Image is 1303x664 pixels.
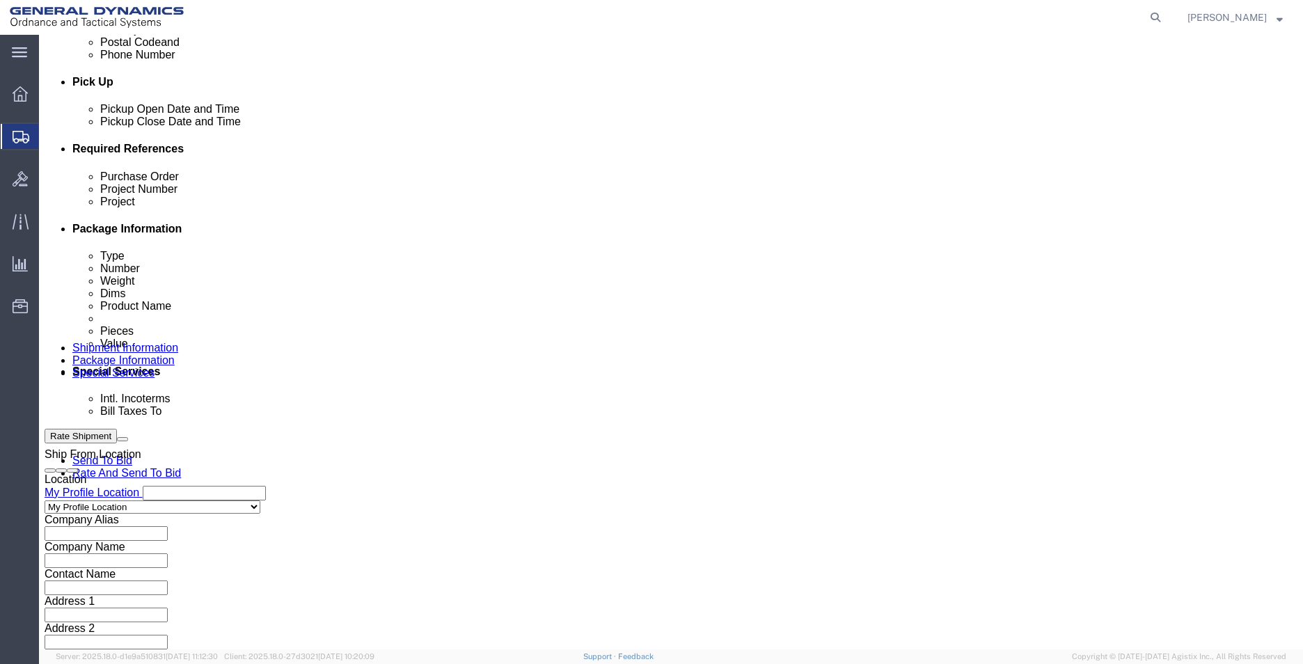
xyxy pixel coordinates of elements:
[39,35,1303,649] iframe: FS Legacy Container
[10,7,184,28] img: logo
[1072,651,1286,663] span: Copyright © [DATE]-[DATE] Agistix Inc., All Rights Reserved
[224,652,374,661] span: Client: 2025.18.0-27d3021
[583,652,618,661] a: Support
[318,652,374,661] span: [DATE] 10:20:09
[1187,10,1267,25] span: LaShirl Montgomery
[1187,9,1284,26] button: [PERSON_NAME]
[166,652,218,661] span: [DATE] 11:12:30
[618,652,654,661] a: Feedback
[56,652,218,661] span: Server: 2025.18.0-d1e9a510831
